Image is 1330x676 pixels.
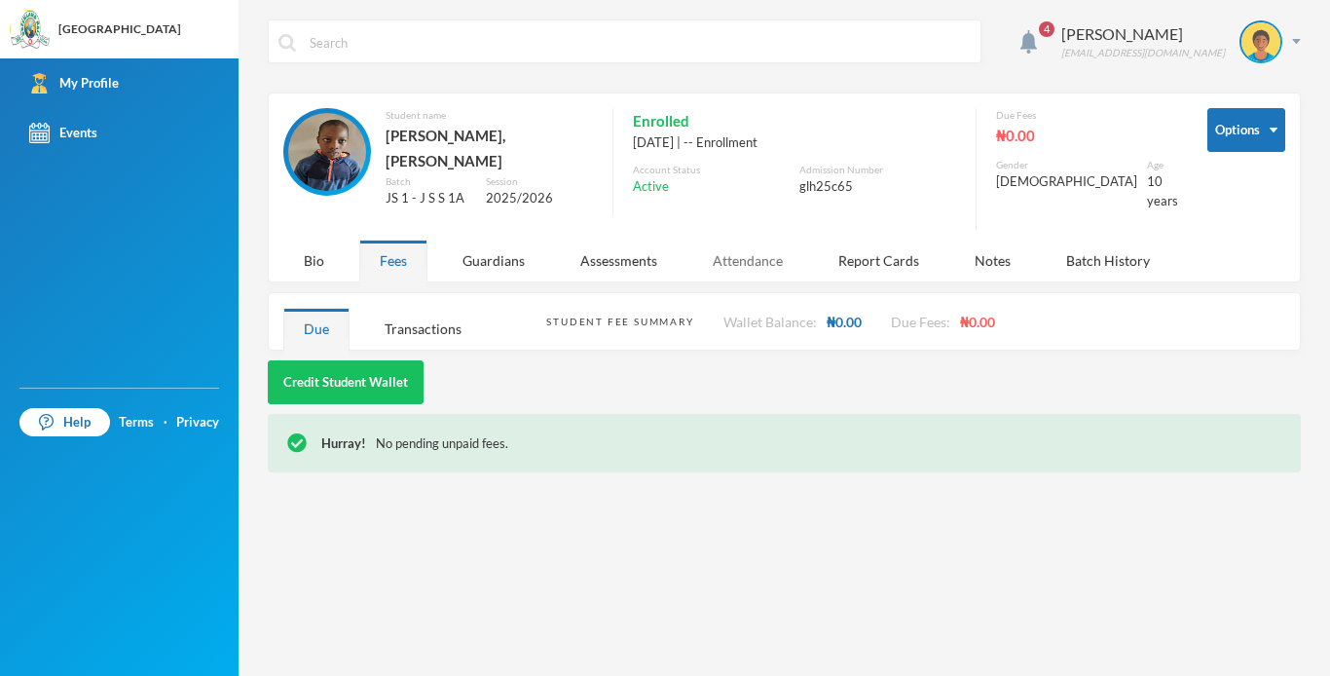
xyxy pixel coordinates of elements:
[386,189,471,208] div: JS 1 - J S S 1A
[960,314,995,330] span: ₦0.00
[364,308,482,350] div: Transactions
[58,20,181,38] div: [GEOGRAPHIC_DATA]
[633,133,956,153] div: [DATE] | -- Enrollment
[560,240,678,282] div: Assessments
[308,20,971,64] input: Search
[278,34,296,52] img: search
[486,189,593,208] div: 2025/2026
[1147,172,1178,210] div: 10 years
[386,108,593,123] div: Student name
[1061,22,1225,46] div: [PERSON_NAME]
[283,240,345,282] div: Bio
[287,433,307,453] img: !
[11,11,50,50] img: logo
[799,163,956,177] div: Admission Number
[268,360,424,404] button: Credit Student Wallet
[799,177,956,197] div: glh25c65
[996,158,1137,172] div: Gender
[321,434,1281,454] div: No pending unpaid fees.
[818,240,940,282] div: Report Cards
[164,413,167,432] div: ·
[996,108,1178,123] div: Due Fees
[321,435,366,451] span: Hurray!
[119,413,154,432] a: Terms
[633,163,790,177] div: Account Status
[386,123,593,174] div: [PERSON_NAME], [PERSON_NAME]
[891,314,950,330] span: Due Fees:
[692,240,803,282] div: Attendance
[1147,158,1178,172] div: Age
[29,73,119,94] div: My Profile
[1207,108,1285,152] button: Options
[996,172,1137,192] div: [DEMOGRAPHIC_DATA]
[29,123,97,143] div: Events
[176,413,219,432] a: Privacy
[386,174,471,189] div: Batch
[633,177,669,197] span: Active
[283,308,350,350] div: Due
[486,174,593,189] div: Session
[954,240,1031,282] div: Notes
[723,314,817,330] span: Wallet Balance:
[359,240,427,282] div: Fees
[1061,46,1225,60] div: [EMAIL_ADDRESS][DOMAIN_NAME]
[996,123,1178,148] div: ₦0.00
[1039,21,1054,37] span: 4
[546,315,693,329] div: Student Fee Summary
[288,113,366,191] img: STUDENT
[19,408,110,437] a: Help
[1241,22,1280,61] img: STUDENT
[442,240,545,282] div: Guardians
[633,108,689,133] span: Enrolled
[827,314,862,330] span: ₦0.00
[1046,240,1170,282] div: Batch History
